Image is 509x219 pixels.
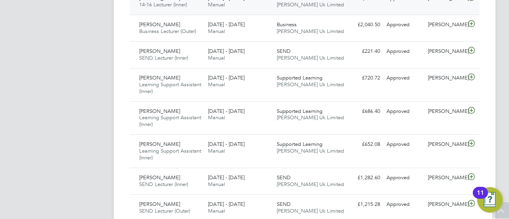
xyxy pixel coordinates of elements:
span: SEND [277,201,291,207]
span: 14-16 Lecturer (Inner) [139,1,187,8]
span: [DATE] - [DATE] [208,141,245,147]
span: [PERSON_NAME] Uk Limited [277,207,344,214]
span: [DATE] - [DATE] [208,108,245,114]
span: SEND Lecturer (Outer) [139,207,190,214]
span: Learning Support Assistant (Inner) [139,147,201,161]
span: Manual [208,114,225,121]
span: SEND Lecturer (Inner) [139,181,188,188]
span: [DATE] - [DATE] [208,48,245,54]
span: Business [277,21,297,28]
div: Approved [383,18,425,31]
span: Manual [208,181,225,188]
span: [PERSON_NAME] [139,21,180,28]
span: Manual [208,207,225,214]
span: Supported Learning [277,141,322,147]
span: [DATE] - [DATE] [208,74,245,81]
div: £652.08 [342,138,383,151]
span: [PERSON_NAME] [139,74,180,81]
div: £1,215.28 [342,198,383,211]
span: [DATE] - [DATE] [208,174,245,181]
span: SEND [277,174,291,181]
span: [PERSON_NAME] Uk Limited [277,147,344,154]
span: [PERSON_NAME] [139,201,180,207]
span: Business Lecturer (Outer) [139,28,196,35]
span: [PERSON_NAME] [139,108,180,114]
span: Manual [208,1,225,8]
span: [PERSON_NAME] [139,48,180,54]
div: Approved [383,198,425,211]
div: [PERSON_NAME] [425,105,466,118]
span: [PERSON_NAME] [139,174,180,181]
span: [PERSON_NAME] Uk Limited [277,81,344,88]
span: Supported Learning [277,74,322,81]
div: [PERSON_NAME] [425,18,466,31]
div: [PERSON_NAME] [425,45,466,58]
div: [PERSON_NAME] [425,72,466,85]
div: £1,282.60 [342,171,383,184]
div: £686.40 [342,105,383,118]
span: [PERSON_NAME] Uk Limited [277,181,344,188]
div: £720.72 [342,72,383,85]
span: [DATE] - [DATE] [208,21,245,28]
span: Manual [208,81,225,88]
span: Learning Support Assistant (Inner) [139,81,201,95]
div: 11 [477,193,484,203]
div: [PERSON_NAME] [425,138,466,151]
span: Learning Support Assistant (Inner) [139,114,201,128]
span: Supported Learning [277,108,322,114]
span: [PERSON_NAME] Uk Limited [277,114,344,121]
div: Approved [383,45,425,58]
button: Open Resource Center, 11 new notifications [477,187,503,213]
span: [DATE] - [DATE] [208,201,245,207]
div: Approved [383,138,425,151]
span: Manual [208,28,225,35]
div: [PERSON_NAME] [425,171,466,184]
span: SEND [277,48,291,54]
span: SEND Lecturer (Inner) [139,54,188,61]
div: [PERSON_NAME] [425,198,466,211]
span: [PERSON_NAME] [139,141,180,147]
div: £2,040.50 [342,18,383,31]
div: Approved [383,171,425,184]
span: [PERSON_NAME] Uk Limited [277,54,344,61]
div: Approved [383,72,425,85]
span: Manual [208,147,225,154]
span: Manual [208,54,225,61]
div: Approved [383,105,425,118]
span: [PERSON_NAME] Uk Limited [277,28,344,35]
span: [PERSON_NAME] Uk Limited [277,1,344,8]
div: £221.40 [342,45,383,58]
